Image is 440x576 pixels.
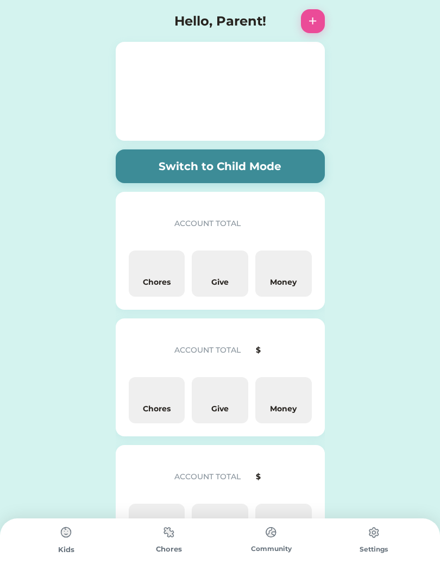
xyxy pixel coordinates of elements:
img: yH5BAEAAAAALAAAAAABAAEAAAIBRAA7 [129,331,164,366]
img: yH5BAEAAAAALAAAAAABAAEAAAIBRAA7 [144,45,296,137]
button: + [301,9,325,33]
div: Community [220,544,323,554]
div: Give [196,403,244,415]
div: ACCOUNT TOTAL [174,471,252,483]
div: ACCOUNT TOTAL [174,218,252,229]
div: Chores [133,403,181,415]
img: yH5BAEAAAAALAAAAAABAAEAAAIBRAA7 [277,512,290,525]
img: type%3Dchores%2C%20state%3Ddefault.svg [158,522,180,543]
div: Settings [323,544,425,554]
img: yH5BAEAAAAALAAAAAABAAEAAAIBRAA7 [116,9,140,33]
h4: Hello, Parent! [174,11,266,31]
img: yH5BAEAAAAALAAAAAABAAEAAAIBRAA7 [129,458,164,493]
div: Money [260,403,307,415]
img: type%3Dchores%2C%20state%3Ddefault.svg [260,522,282,543]
div: Money [260,277,307,288]
div: Chores [133,277,181,288]
div: $ [256,345,312,356]
img: yH5BAEAAAAALAAAAAABAAEAAAIBRAA7 [213,386,227,399]
img: yH5BAEAAAAALAAAAAABAAEAAAIBRAA7 [150,259,163,272]
div: ACCOUNT TOTAL [174,345,252,356]
img: yH5BAEAAAAALAAAAAABAAEAAAIBRAA7 [150,386,163,399]
button: Switch to Child Mode [116,149,325,183]
div: Give [196,277,244,288]
img: yH5BAEAAAAALAAAAAABAAEAAAIBRAA7 [129,205,164,240]
div: $ [256,471,312,483]
img: yH5BAEAAAAALAAAAAABAAEAAAIBRAA7 [150,512,163,525]
div: Kids [15,544,118,555]
div: Chores [118,544,221,555]
img: yH5BAEAAAAALAAAAAABAAEAAAIBRAA7 [277,259,290,272]
img: yH5BAEAAAAALAAAAAABAAEAAAIBRAA7 [213,259,227,272]
img: type%3Dchores%2C%20state%3Ddefault.svg [363,522,385,543]
img: yH5BAEAAAAALAAAAAABAAEAAAIBRAA7 [277,386,290,399]
img: type%3Dchores%2C%20state%3Ddefault.svg [55,522,77,543]
img: yH5BAEAAAAALAAAAAABAAEAAAIBRAA7 [213,512,227,525]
